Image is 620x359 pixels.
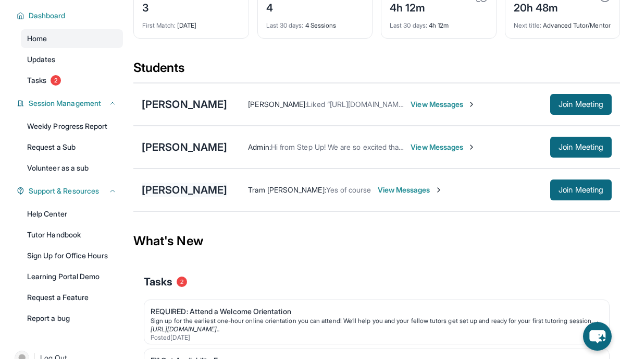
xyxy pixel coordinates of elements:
span: Join Meeting [559,144,603,150]
span: 2 [177,277,187,287]
a: REQUIRED: Attend a Welcome OrientationSign up for the earliest one-hour online orientation you ca... [144,300,609,344]
div: [PERSON_NAME] [142,97,227,112]
div: 4h 12m [390,15,488,30]
span: [PERSON_NAME] : [248,100,307,109]
a: Updates [21,50,123,69]
a: [URL][DOMAIN_NAME].. [151,325,220,333]
div: [DATE] [142,15,240,30]
span: Yes of course [326,185,371,194]
div: Posted [DATE] [151,333,594,342]
button: Support & Resources [24,186,117,196]
a: Learning Portal Demo [21,267,123,286]
button: Join Meeting [550,94,612,115]
div: REQUIRED: Attend a Welcome Orientation [151,306,594,317]
div: [PERSON_NAME] [142,183,227,197]
div: 4 Sessions [266,15,364,30]
button: Dashboard [24,10,117,21]
button: Session Management [24,98,117,109]
span: Tasks [27,75,46,86]
div: [PERSON_NAME] [142,140,227,154]
span: Join Meeting [559,187,603,193]
span: Session Management [29,98,101,109]
span: Liked “[URL][DOMAIN_NAME]…” [307,100,412,109]
span: Join Meeting [559,101,603,107]
span: Tasks [144,274,172,289]
a: Request a Feature [21,288,123,307]
button: Join Meeting [550,137,612,158]
img: Chevron-Right [467,143,476,151]
div: Students [133,59,620,82]
div: What's New [133,218,620,264]
div: Advanced Tutor/Mentor [514,15,612,30]
img: Chevron-Right [467,100,476,109]
a: Request a Sub [21,138,123,157]
span: 2 [51,75,61,86]
span: Last 30 days : [266,21,304,29]
a: Sign Up for Office Hours [21,246,123,265]
span: First Match : [142,21,176,29]
span: View Messages [411,142,476,152]
span: View Messages [378,185,443,195]
span: View Messages [411,99,476,110]
span: Next title : [514,21,542,29]
a: Volunteer as a sub [21,159,123,177]
a: Tutor Handbook [21,225,123,244]
span: Admin : [248,142,270,151]
span: Tram [PERSON_NAME] : [248,185,326,194]
a: Weekly Progress Report [21,117,123,136]
a: Tasks2 [21,71,123,90]
a: Help Center [21,205,123,223]
span: Last 30 days : [390,21,427,29]
img: Chevron-Right [435,186,443,194]
a: Home [21,29,123,48]
button: Join Meeting [550,179,612,200]
span: Updates [27,54,56,65]
span: Dashboard [29,10,66,21]
a: Report a bug [21,309,123,328]
span: Support & Resources [29,186,99,196]
div: Sign up for the earliest one-hour online orientation you can attend! We’ll help you and your fell... [151,317,594,325]
span: Home [27,33,47,44]
button: chat-button [583,322,612,351]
